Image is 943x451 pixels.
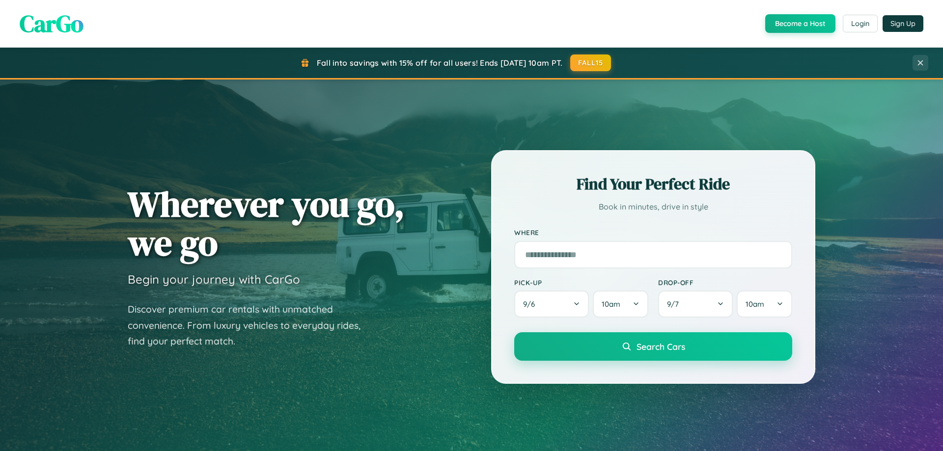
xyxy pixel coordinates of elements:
[637,341,685,352] span: Search Cars
[20,7,83,40] span: CarGo
[514,278,648,287] label: Pick-up
[514,200,792,214] p: Book in minutes, drive in style
[746,299,764,309] span: 10am
[570,54,611,71] button: FALL15
[128,185,405,262] h1: Wherever you go, we go
[737,291,792,318] button: 10am
[658,278,792,287] label: Drop-off
[765,14,835,33] button: Become a Host
[128,272,300,287] h3: Begin your journey with CarGo
[514,229,792,237] label: Where
[883,15,923,32] button: Sign Up
[658,291,733,318] button: 9/7
[602,299,620,309] span: 10am
[317,58,563,68] span: Fall into savings with 15% off for all users! Ends [DATE] 10am PT.
[667,299,684,309] span: 9 / 7
[843,15,878,32] button: Login
[514,291,589,318] button: 9/6
[514,332,792,361] button: Search Cars
[128,301,373,349] p: Discover premium car rentals with unmatched convenience. From luxury vehicles to everyday rides, ...
[523,299,540,309] span: 9 / 6
[514,173,792,195] h2: Find Your Perfect Ride
[593,291,648,318] button: 10am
